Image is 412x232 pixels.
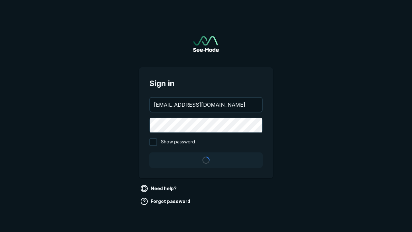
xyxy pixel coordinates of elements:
span: Show password [161,138,195,146]
a: Need help? [139,183,179,194]
input: your@email.com [150,98,262,112]
span: Sign in [149,78,263,89]
a: Go to sign in [193,36,219,52]
img: See-Mode Logo [193,36,219,52]
a: Forgot password [139,196,193,207]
